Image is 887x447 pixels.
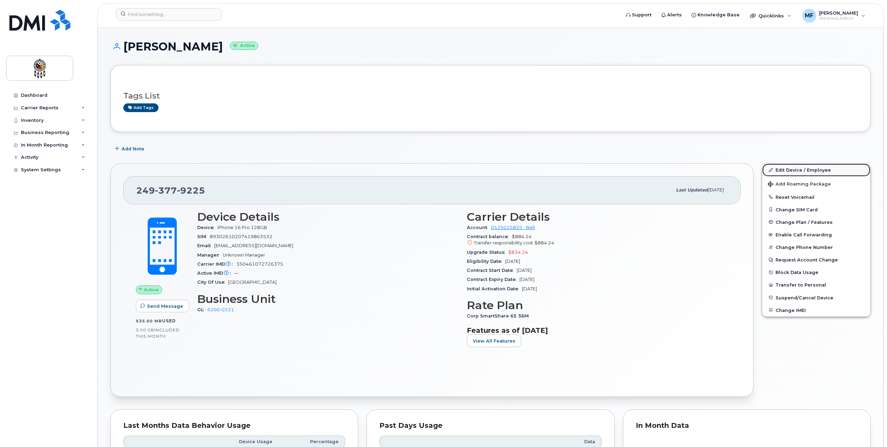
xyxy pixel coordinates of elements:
span: 89302610207419863532 [210,234,272,239]
div: Last Months Data Behavior Usage [123,422,345,429]
button: Suspend/Cancel Device [762,291,870,304]
span: 249 [136,185,205,196]
span: [DATE] [522,286,537,291]
span: $834.24 [508,250,528,255]
button: View All Features [467,335,521,347]
span: Manager [197,252,223,258]
span: Transfer responsibility cost [474,240,533,245]
h3: Features as of [DATE] [467,326,728,335]
h3: Business Unit [197,293,458,305]
span: View All Features [473,338,515,344]
span: Last updated [676,187,708,193]
button: Change SIM Card [762,203,870,216]
span: Active [144,287,159,293]
a: 6200-0331 [207,307,234,312]
span: [GEOGRAPHIC_DATA] [228,280,277,285]
span: Contract Start Date [467,268,517,273]
a: 0525025835 - Bell [491,225,535,230]
h3: Carrier Details [467,211,728,223]
span: Account [467,225,491,230]
a: Edit Device / Employee [762,164,870,176]
span: Suspend/Cancel Device [776,295,833,300]
span: — [234,270,239,276]
span: [DATE] [505,259,520,264]
span: Contract balance [467,234,512,239]
button: Add Roaming Package [762,177,870,191]
span: [DATE] [708,187,724,193]
h1: [PERSON_NAME] [110,40,871,53]
div: In Month Data [636,422,858,429]
span: Eligibility Date [467,259,505,264]
span: $884.24 [534,240,554,245]
span: Contract Expiry Date [467,277,519,282]
span: [DATE] [517,268,532,273]
h3: Tags List [123,92,858,100]
span: Device [197,225,217,230]
button: Enable Call Forwarding [762,228,870,241]
span: 350461072726375 [236,261,283,267]
h3: Device Details [197,211,458,223]
span: Add Note [122,146,144,152]
span: Add Roaming Package [768,181,831,188]
span: Carrier IMEI [197,261,236,267]
span: iPhone 16 Pro 128GB [217,225,267,230]
span: Corp SmartShare 65 36M [467,313,532,319]
span: 9225 [177,185,205,196]
a: Add tags [123,103,159,112]
h3: Rate Plan [467,299,728,312]
small: Active [230,42,258,50]
span: GL [197,307,207,312]
div: Past Days Usage [379,422,601,429]
span: 377 [155,185,177,196]
span: Enable Call Forwarding [776,232,832,237]
button: Change Phone Number [762,241,870,253]
span: 535.00 MB [136,319,162,323]
span: [EMAIL_ADDRESS][DOMAIN_NAME] [214,243,293,248]
span: $884.24 [467,234,728,246]
button: Reset Voicemail [762,191,870,203]
span: Send Message [147,303,183,309]
button: Change IMEI [762,304,870,316]
button: Request Account Change [762,253,870,266]
span: Change Plan / Features [776,219,833,225]
span: Email [197,243,214,248]
span: City Of Use [197,280,228,285]
button: Send Message [136,300,189,312]
button: Transfer to Personal [762,279,870,291]
button: Block Data Usage [762,266,870,279]
span: Unknown Manager [223,252,265,258]
span: Upgrade Status [467,250,508,255]
span: Active IMEI [197,270,234,276]
span: 5.00 GB [136,328,154,332]
span: [DATE] [519,277,534,282]
span: included this month [136,327,180,339]
button: Change Plan / Features [762,216,870,228]
span: Initial Activation Date [467,286,522,291]
button: Add Note [110,142,150,155]
span: SIM [197,234,210,239]
span: used [162,318,176,323]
